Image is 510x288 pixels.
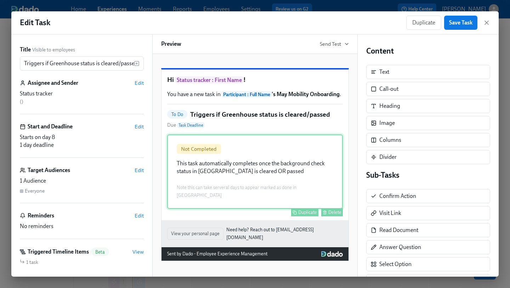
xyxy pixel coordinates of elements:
[135,123,144,130] button: Edit
[28,212,54,220] h6: Reminders
[28,248,89,256] h6: Triggered Timeline Items
[226,226,343,242] a: Need help? Reach out to [EMAIL_ADDRESS][DOMAIN_NAME]
[366,206,490,220] div: Visit Link
[177,122,205,128] span: Task Deadline
[135,212,144,219] button: Edit
[28,166,70,174] h6: Target Audiences
[167,134,343,209] div: Not CompletedThis task automatically completes once the background check status in [GEOGRAPHIC_DA...
[379,85,398,93] div: Call-out
[167,75,343,85] h1: Hi !
[379,68,389,76] div: Text
[135,167,144,174] button: Edit
[20,79,144,114] div: Assignee and SenderEditStatus tracker ()
[379,243,421,251] div: Answer Question
[379,153,397,161] div: Divider
[366,46,490,56] h4: Content
[171,230,220,237] span: View your personal page
[379,192,416,200] div: Confirm Action
[222,91,272,98] span: Participant : Full Name
[320,40,349,48] button: Send Test
[449,19,472,26] span: Save Task
[20,222,144,230] div: No reminders
[366,150,490,164] div: Divider
[321,251,343,257] img: Dado
[20,123,144,158] div: Start and DeadlineEditStarts on day 81 day deadline
[20,248,144,266] div: Triggered Timeline ItemsBetaView1 task
[366,189,490,203] div: Confirm Action
[26,259,38,266] span: 1 task
[135,79,144,87] button: Edit
[167,228,223,240] button: View your personal page
[20,46,31,54] label: Title
[222,91,340,98] strong: 's May Mobility Onboarding
[379,119,395,127] div: Image
[167,250,267,258] div: Sent by Dado - Employee Experience Management
[406,16,441,30] button: Duplicate
[379,226,418,234] div: Read Document
[291,208,318,216] button: Duplicate
[298,210,317,215] div: Duplicate
[161,40,181,48] h6: Preview
[28,79,78,87] h6: Assignee and Sender
[366,133,490,147] div: Columns
[366,257,490,271] div: Select Option
[366,116,490,130] div: Image
[91,249,109,255] span: Beta
[32,46,75,53] span: Visible to employees
[25,188,45,194] div: Everyone
[167,122,205,129] span: Due
[134,61,140,66] svg: Insert text variable
[20,142,54,148] span: 1 day deadline
[366,240,490,254] div: Answer Question
[366,99,490,113] div: Heading
[366,223,490,237] div: Read Document
[366,170,490,181] h4: Sub-Tasks
[379,260,412,268] div: Select Option
[444,16,477,30] button: Save Task
[366,82,490,96] div: Call-out
[20,90,144,98] div: Status tracker
[20,212,144,239] div: RemindersEditNo reminders
[28,123,73,131] h6: Start and Deadline
[20,99,23,105] span: ( )
[20,166,144,203] div: Target AudiencesEdit1 AudienceEveryone
[175,76,243,84] span: Status tracker : First Name
[321,208,343,216] button: Delete
[379,209,401,217] div: Visit Link
[132,248,144,255] button: View
[379,102,400,110] div: Heading
[167,90,343,98] p: You have a new task in .
[190,110,330,119] h5: Triggers if Greenhouse status is cleared/passed
[20,133,144,141] div: Starts on day 8
[412,19,435,26] span: Duplicate
[20,177,144,185] div: 1 Audience
[167,112,187,117] span: To Do
[328,210,341,215] div: Delete
[366,65,490,79] div: Text
[20,17,50,28] h1: Edit Task
[379,136,401,144] div: Columns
